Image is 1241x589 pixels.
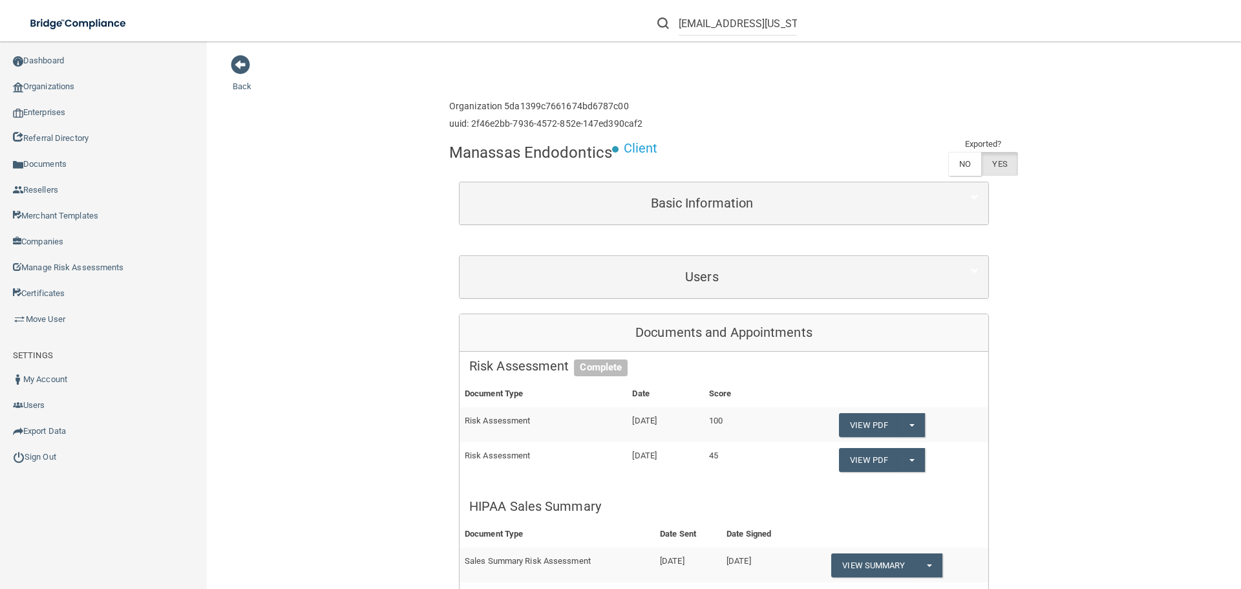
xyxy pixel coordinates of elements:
a: View PDF [839,413,898,437]
img: briefcase.64adab9b.png [13,313,26,326]
td: 100 [704,407,776,442]
img: ic-search.3b580494.png [657,17,669,29]
td: Risk Assessment [460,442,627,477]
h5: Basic Information [469,196,935,210]
img: enterprise.0d942306.png [13,109,23,118]
a: Users [469,262,979,292]
img: icon-users.e205127d.png [13,400,23,411]
th: Date Signed [721,521,800,548]
label: SETTINGS [13,348,53,363]
h5: HIPAA Sales Summary [469,499,979,513]
td: Exported? [948,136,1018,152]
img: ic_power_dark.7ecde6b1.png [13,451,25,463]
td: Risk Assessment [460,407,627,442]
img: organization-icon.f8decf85.png [13,82,23,92]
td: [DATE] [627,407,703,442]
input: Search [679,12,797,36]
img: icon-export.b9366987.png [13,426,23,436]
th: Document Type [460,381,627,407]
th: Document Type [460,521,655,548]
img: ic_dashboard_dark.d01f4a41.png [13,56,23,67]
th: Date [627,381,703,407]
h6: uuid: 2f46e2bb-7936-4572-852e-147ed390caf2 [449,119,642,129]
label: YES [981,152,1017,176]
a: View PDF [839,448,898,472]
h5: Risk Assessment [469,359,979,373]
td: 45 [704,442,776,477]
a: Back [233,66,251,91]
td: [DATE] [655,548,721,583]
h5: Users [469,270,935,284]
img: ic_reseller.de258add.png [13,185,23,195]
a: View Summary [831,553,915,577]
a: Basic Information [469,189,979,218]
td: Sales Summary Risk Assessment [460,548,655,583]
label: NO [948,152,981,176]
td: [DATE] [627,442,703,477]
span: Complete [574,359,628,376]
img: icon-documents.8dae5593.png [13,160,23,170]
img: ic_user_dark.df1a06c3.png [13,374,23,385]
th: Date Sent [655,521,721,548]
h4: Manassas Endodontics [449,144,612,161]
h6: Organization 5da1399c7661674bd6787c00 [449,102,642,111]
p: Client [624,136,658,160]
td: [DATE] [721,548,800,583]
img: bridge_compliance_login_screen.278c3ca4.svg [19,10,138,37]
div: Documents and Appointments [460,314,988,352]
th: Score [704,381,776,407]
